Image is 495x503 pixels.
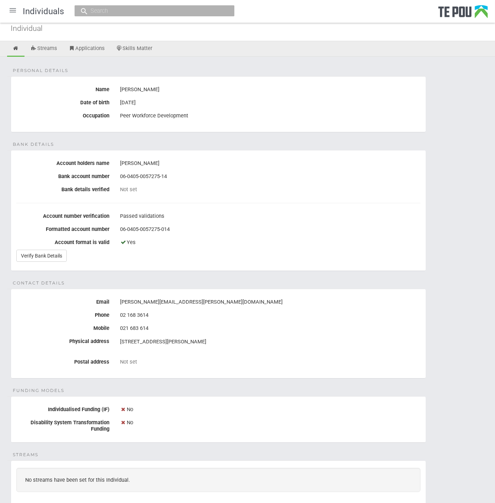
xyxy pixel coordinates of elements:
span: Bank details [13,141,54,148]
div: 02 168 3614 [120,309,420,321]
div: No [120,417,420,429]
a: Skills Matter [111,41,158,57]
label: Individualised Funding (IF) [11,404,115,413]
div: Peer Workforce Development [120,110,420,122]
label: Account number verification [11,210,115,219]
a: Applications [63,41,110,57]
div: Not set [120,186,420,193]
label: Account format is valid [11,237,115,245]
label: Disability System Transformation Funding [11,417,115,432]
div: 021 683 614 [120,322,420,335]
span: Personal details [13,67,68,74]
label: Email [11,296,115,305]
span: Funding Models [13,387,64,394]
label: Account holders name [11,157,115,166]
div: [PERSON_NAME][EMAIL_ADDRESS][PERSON_NAME][DOMAIN_NAME] [120,296,420,308]
div: No [120,404,420,416]
label: Name [11,84,115,93]
span: Streams [13,452,38,458]
div: Yes [120,237,420,249]
div: No streams have been set for this Individual. [16,468,420,492]
label: Phone [11,309,115,318]
a: Verify Bank Details [16,250,67,262]
div: [DATE] [120,97,420,109]
label: Occupation [11,110,115,119]
address: [STREET_ADDRESS][PERSON_NAME] [120,338,420,346]
label: Date of birth [11,97,115,106]
label: Bank details verified [11,184,115,193]
div: Passed validations [120,210,420,222]
input: Search [88,7,213,15]
div: [PERSON_NAME] [120,84,420,96]
a: Streams [25,41,62,57]
label: Formatted account number [11,223,115,232]
label: Bank account number [11,171,115,179]
label: Postal address [11,356,115,365]
div: 06-0405-0057275-14 [120,171,420,183]
span: Contact details [13,280,65,286]
div: Individual [11,24,495,32]
div: 06-0405-0057275-014 [120,223,420,236]
label: Mobile [11,322,115,331]
label: Physical address [11,336,115,344]
div: [PERSON_NAME] [120,157,420,170]
div: Not set [120,359,420,365]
